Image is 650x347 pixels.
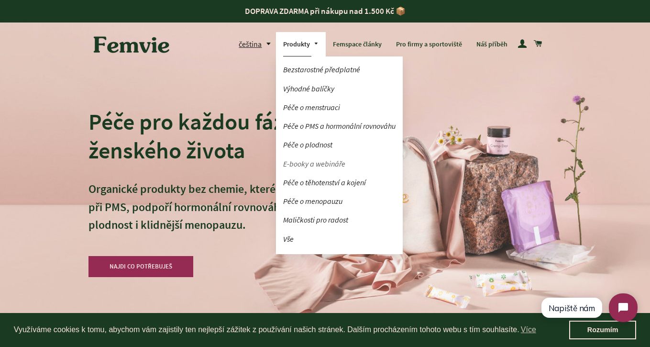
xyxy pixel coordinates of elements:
[239,38,276,51] button: čeština
[519,323,538,337] a: learn more about cookies
[276,99,403,116] a: Péče o menstruaci
[532,285,646,330] iframe: Tidio Chat
[88,180,302,252] p: Organické produkty bez chemie, které uleví při PMS, podpoří hormonální rovnováhu, plodnost i klid...
[389,32,469,57] a: Pro firmy a sportoviště
[276,61,403,78] a: Bezstarostné předplatné
[276,174,403,191] a: Péče o těhotenství a kojení
[276,136,403,153] a: Péče o plodnost
[276,231,403,247] a: Vše
[276,156,403,172] a: E-booky a webináře
[276,32,326,57] a: Produkty
[469,32,515,57] a: Náš příběh
[276,212,403,228] a: Maličkosti pro radost
[276,118,403,134] a: Péče o PMS a hormonální rovnováhu
[326,32,389,57] a: Femspace články
[14,323,569,337] span: Využíváme cookies k tomu, abychom vám zajistily ten nejlepší zážitek z používání našich stránek. ...
[88,256,194,277] a: NAJDI CO POTŘEBUJEŠ
[276,80,403,97] a: Výhodné balíčky
[276,193,403,210] a: Péče o menopauzu
[88,30,175,59] img: Femvie
[88,107,302,165] h2: Péče pro každou fázi ženského života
